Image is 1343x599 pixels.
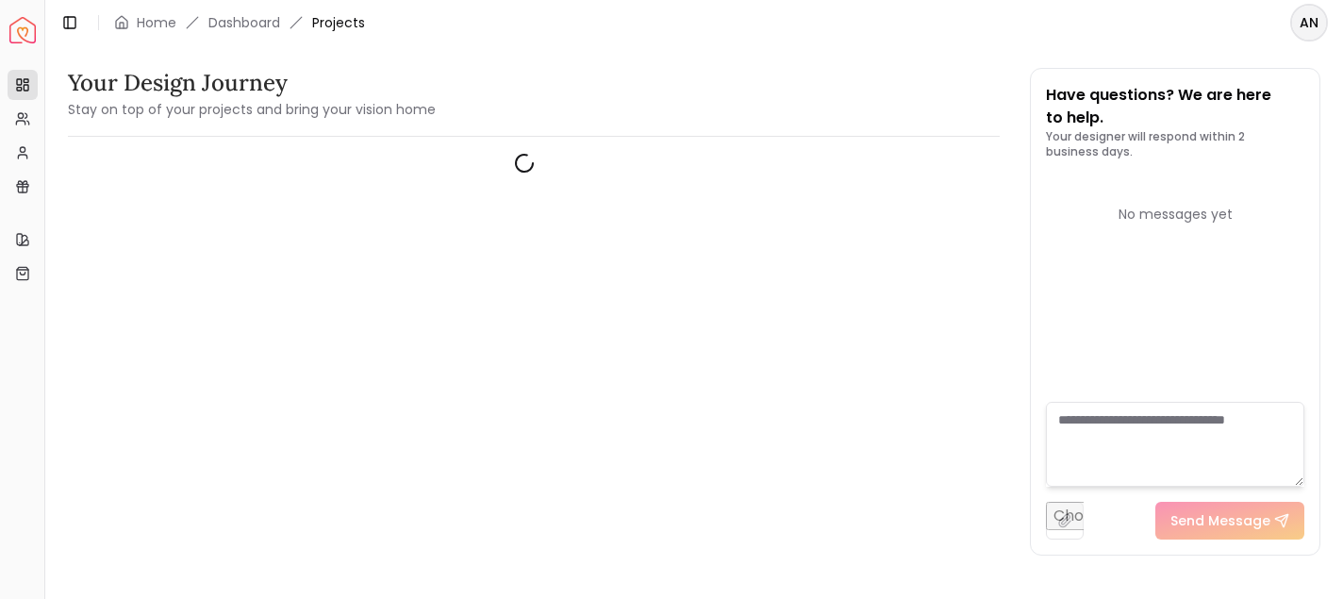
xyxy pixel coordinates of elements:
[9,17,36,43] a: Spacejoy
[1290,4,1328,42] button: AN
[114,13,365,32] nav: breadcrumb
[1046,129,1304,159] p: Your designer will respond within 2 business days.
[1046,205,1304,224] div: No messages yet
[312,13,365,32] span: Projects
[68,68,436,98] h3: Your Design Journey
[1046,84,1304,129] p: Have questions? We are here to help.
[208,13,280,32] a: Dashboard
[9,17,36,43] img: Spacejoy Logo
[68,100,436,119] small: Stay on top of your projects and bring your vision home
[1292,6,1326,40] span: AN
[137,13,176,32] a: Home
